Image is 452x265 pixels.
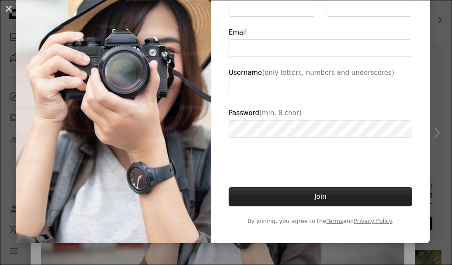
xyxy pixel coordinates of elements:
input: Password(min. 8 char) [229,120,412,138]
input: Username(only letters, numbers and underscores) [229,80,412,97]
span: By joining, you agree to the and . [229,217,412,226]
label: Username [229,67,412,97]
label: Email [229,27,412,57]
span: (min. 8 char) [259,109,302,117]
input: Email [229,39,412,57]
span: (only letters, numbers and underscores) [262,69,394,77]
a: Privacy Policy [354,218,392,224]
button: Join [229,187,412,206]
a: Terms [326,218,343,224]
label: Password [229,108,412,138]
